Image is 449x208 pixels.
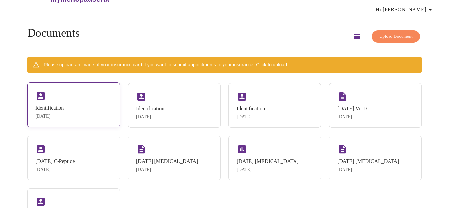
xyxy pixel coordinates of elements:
button: Upload Document [372,30,420,43]
div: [DATE] [136,167,198,172]
button: Hi [PERSON_NAME] [373,3,437,16]
div: [DATE] [237,167,298,172]
div: Identification [35,105,64,111]
div: [DATE] C-Peptide [35,158,75,164]
div: Please upload an image of your insurance card if you want to submit appointments to your insurance. [44,59,287,71]
div: [DATE] [337,167,399,172]
div: [DATE] [337,114,367,120]
h4: Documents [27,27,80,40]
div: [DATE] [MEDICAL_DATA] [237,158,298,164]
div: [DATE] [35,114,64,119]
div: [DATE] Vit D [337,106,367,112]
span: Upload Document [379,33,413,40]
div: Identification [136,106,164,112]
span: Click to upload [256,62,287,67]
div: [DATE] [136,114,164,120]
div: [DATE] [MEDICAL_DATA] [136,158,198,164]
div: [DATE] [237,114,265,120]
div: Identification [237,106,265,112]
button: Switch to list view [349,29,365,44]
span: Hi [PERSON_NAME] [376,5,434,14]
div: [DATE] [MEDICAL_DATA] [337,158,399,164]
div: [DATE] [35,167,75,172]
